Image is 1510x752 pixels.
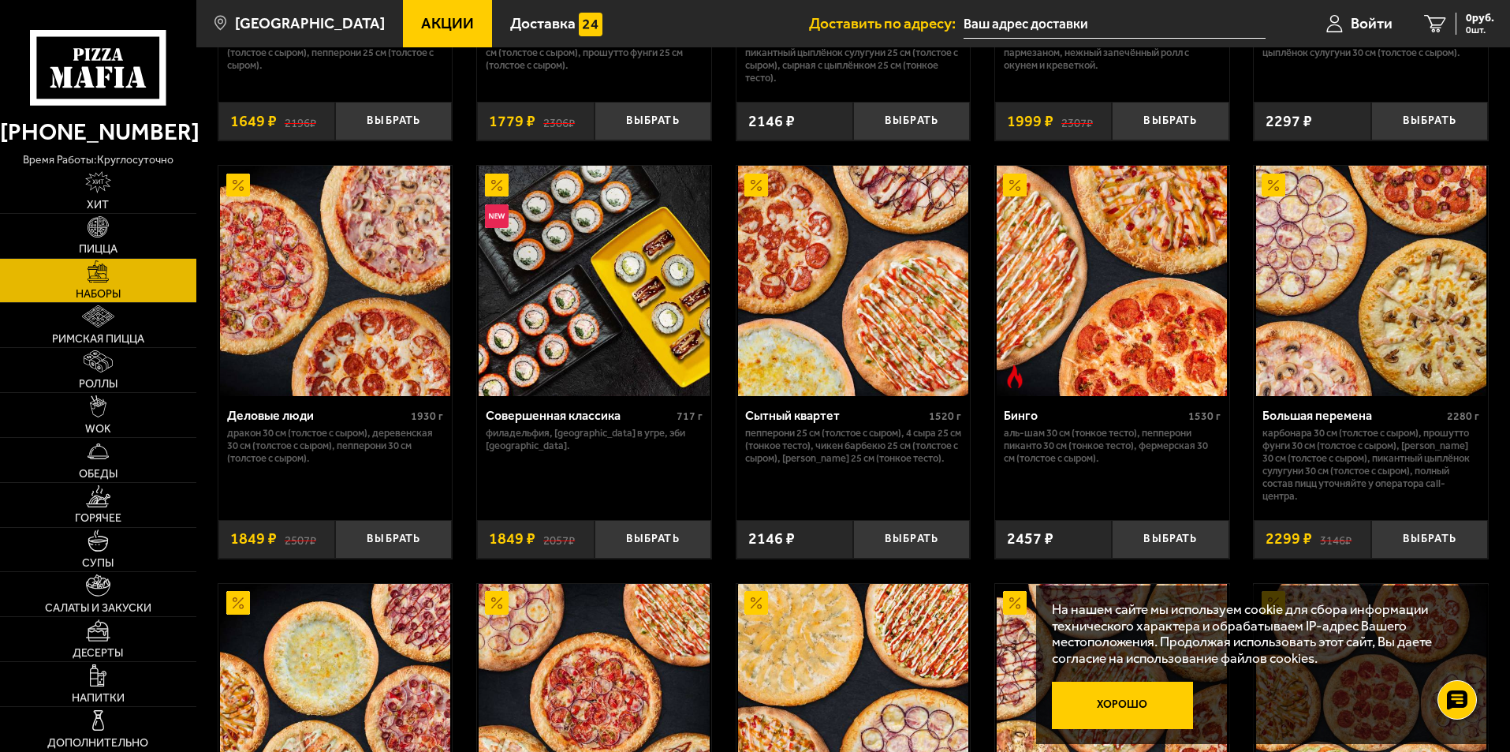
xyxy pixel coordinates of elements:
[1003,591,1027,615] img: Акционный
[744,591,768,615] img: Акционный
[1447,410,1479,423] span: 2280 г
[677,410,703,423] span: 717 г
[485,591,509,615] img: Акционный
[47,738,148,749] span: Дополнительно
[227,427,444,465] p: Дракон 30 см (толстое с сыром), Деревенская 30 см (толстое с сыром), Пепперони 30 см (толстое с с...
[738,166,968,396] img: Сытный квартет
[1262,174,1285,197] img: Акционный
[335,520,452,559] button: Выбрать
[285,531,316,547] s: 2507 ₽
[1262,408,1443,423] div: Большая перемена
[1262,427,1479,503] p: Карбонара 30 см (толстое с сыром), Прошутто Фунги 30 см (толстое с сыром), [PERSON_NAME] 30 см (т...
[1256,166,1486,396] img: Большая перемена
[79,379,117,390] span: Роллы
[79,244,117,255] span: Пицца
[73,648,123,659] span: Десерты
[218,166,453,396] a: АкционныйДеловые люди
[543,114,575,129] s: 2306 ₽
[230,531,277,547] span: 1849 ₽
[1266,531,1312,547] span: 2299 ₽
[595,520,711,559] button: Выбрать
[1007,114,1053,129] span: 1999 ₽
[1003,365,1027,388] img: Острое блюдо
[595,102,711,140] button: Выбрать
[1320,531,1352,547] s: 3146 ₽
[230,114,277,129] span: 1649 ₽
[76,289,121,300] span: Наборы
[579,13,602,36] img: 15daf4d41897b9f0e9f617042186c801.svg
[1004,427,1221,465] p: Аль-Шам 30 см (тонкое тесто), Пепперони Пиканто 30 см (тонкое тесто), Фермерская 30 см (толстое с...
[995,166,1229,396] a: АкционныйОстрое блюдоБинго
[1371,520,1488,559] button: Выбрать
[75,513,121,524] span: Горячее
[72,693,125,704] span: Напитки
[964,9,1266,39] input: Ваш адрес доставки
[479,166,709,396] img: Совершенная классика
[85,424,111,435] span: WOK
[748,531,795,547] span: 2146 ₽
[45,603,151,614] span: Салаты и закуски
[226,591,250,615] img: Акционный
[1007,531,1053,547] span: 2457 ₽
[1003,174,1027,197] img: Акционный
[1052,682,1194,729] button: Хорошо
[489,114,535,129] span: 1779 ₽
[235,16,385,31] span: [GEOGRAPHIC_DATA]
[79,469,117,480] span: Обеды
[1466,25,1494,35] span: 0 шт.
[335,102,452,140] button: Выбрать
[1112,520,1229,559] button: Выбрать
[489,531,535,547] span: 1849 ₽
[1188,410,1221,423] span: 1530 г
[1004,408,1184,423] div: Бинго
[748,114,795,129] span: 2146 ₽
[543,531,575,547] s: 2057 ₽
[744,174,768,197] img: Акционный
[226,174,250,197] img: Акционный
[1254,166,1488,396] a: АкционныйБольшая перемена
[485,174,509,197] img: Акционный
[736,166,971,396] a: АкционныйСытный квартет
[486,427,703,452] p: Филадельфия, [GEOGRAPHIC_DATA] в угре, Эби [GEOGRAPHIC_DATA].
[220,166,450,396] img: Деловые люди
[809,16,964,31] span: Доставить по адресу:
[485,204,509,228] img: Новинка
[853,520,970,559] button: Выбрать
[227,408,408,423] div: Деловые люди
[87,200,109,211] span: Хит
[997,166,1227,396] img: Бинго
[1061,114,1093,129] s: 2307 ₽
[510,16,576,31] span: Доставка
[745,408,926,423] div: Сытный квартет
[477,166,711,396] a: АкционныйНовинкаСовершенная классика
[745,22,962,85] p: Мясная с грибами 25 см (тонкое тесто), Пепперони Пиканто 25 см (тонкое тесто), Пикантный цыплёнок...
[1266,114,1312,129] span: 2297 ₽
[421,16,474,31] span: Акции
[285,114,316,129] s: 2196 ₽
[853,102,970,140] button: Выбрать
[745,427,962,465] p: Пепперони 25 см (толстое с сыром), 4 сыра 25 см (тонкое тесто), Чикен Барбекю 25 см (толстое с сы...
[1052,601,1464,667] p: На нашем сайте мы используем cookie для сбора информации технического характера и обрабатываем IP...
[1351,16,1393,31] span: Войти
[1466,13,1494,24] span: 0 руб.
[1371,102,1488,140] button: Выбрать
[52,334,144,345] span: Римская пицца
[1112,102,1229,140] button: Выбрать
[82,558,114,569] span: Супы
[486,408,673,423] div: Совершенная классика
[411,410,443,423] span: 1930 г
[929,410,961,423] span: 1520 г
